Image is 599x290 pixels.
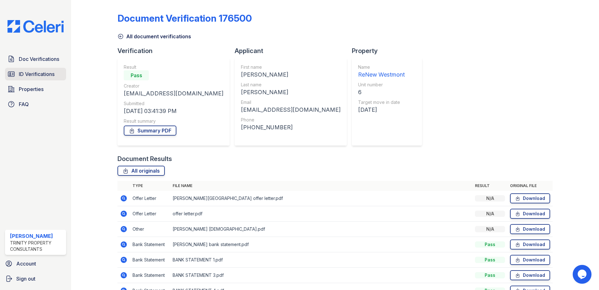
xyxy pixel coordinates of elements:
[358,64,405,79] a: Name ReNew Westmont
[16,275,35,282] span: Sign out
[3,20,69,33] img: CE_Logo_Blue-a8612792a0a2168367f1c8372b55b34899dd931a85d93a1a3d3e32e68fde9ad4.png
[510,255,550,265] a: Download
[358,105,405,114] div: [DATE]
[510,270,550,280] a: Download
[124,83,223,89] div: Creator
[16,260,36,267] span: Account
[241,64,341,70] div: First name
[124,64,223,70] div: Result
[510,239,550,250] a: Download
[170,191,472,206] td: [PERSON_NAME][GEOGRAPHIC_DATA] offer letter.pdf
[124,89,223,98] div: [EMAIL_ADDRESS][DOMAIN_NAME]
[170,252,472,268] td: BANK STATEMENT 1.pdf
[241,105,341,114] div: [EMAIL_ADDRESS][DOMAIN_NAME]
[5,98,66,110] a: FAQ
[241,99,341,105] div: Email
[475,241,505,248] div: Pass
[475,226,505,232] div: N/A
[475,195,505,201] div: N/A
[241,117,341,123] div: Phone
[510,193,550,203] a: Download
[475,211,505,217] div: N/A
[358,82,405,88] div: Unit number
[358,99,405,105] div: Target move in date
[170,222,472,237] td: [PERSON_NAME] [DEMOGRAPHIC_DATA].pdf
[124,126,176,136] a: Summary PDF
[475,257,505,263] div: Pass
[19,70,55,78] span: ID Verifications
[19,55,59,63] span: Doc Verifications
[241,88,341,97] div: [PERSON_NAME]
[241,82,341,88] div: Last name
[130,237,170,252] td: Bank Statement
[130,206,170,222] td: Offer Letter
[472,181,508,191] th: Result
[170,237,472,252] td: [PERSON_NAME] bank statement.pdf
[170,206,472,222] td: offer letter.pdf
[170,268,472,283] td: BANK STATEMENT 3.pdf
[508,181,553,191] th: Original file
[510,209,550,219] a: Download
[130,252,170,268] td: Bank Statement
[358,70,405,79] div: ReNew Westmont
[510,224,550,234] a: Download
[235,46,352,55] div: Applicant
[117,33,191,40] a: All document verifications
[5,53,66,65] a: Doc Verifications
[124,100,223,107] div: Submitted
[124,70,149,80] div: Pass
[5,83,66,95] a: Properties
[130,268,170,283] td: Bank Statement
[130,222,170,237] td: Other
[358,88,405,97] div: 6
[358,64,405,70] div: Name
[5,68,66,80] a: ID Verifications
[117,46,235,55] div: Verification
[124,107,223,115] div: [DATE] 03:41:39 PM
[241,70,341,79] div: [PERSON_NAME]
[475,272,505,278] div: Pass
[170,181,472,191] th: File name
[3,257,69,270] a: Account
[130,191,170,206] td: Offer Letter
[241,123,341,132] div: [PHONE_NUMBER]
[10,240,64,252] div: Trinity Property Consultants
[19,100,29,108] span: FAQ
[3,272,69,285] a: Sign out
[117,13,252,24] div: Document Verification 176500
[573,265,593,284] iframe: chat widget
[10,232,64,240] div: [PERSON_NAME]
[19,85,44,93] span: Properties
[117,154,172,163] div: Document Results
[130,181,170,191] th: Type
[352,46,427,55] div: Property
[117,166,165,176] a: All originals
[124,118,223,124] div: Result summary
